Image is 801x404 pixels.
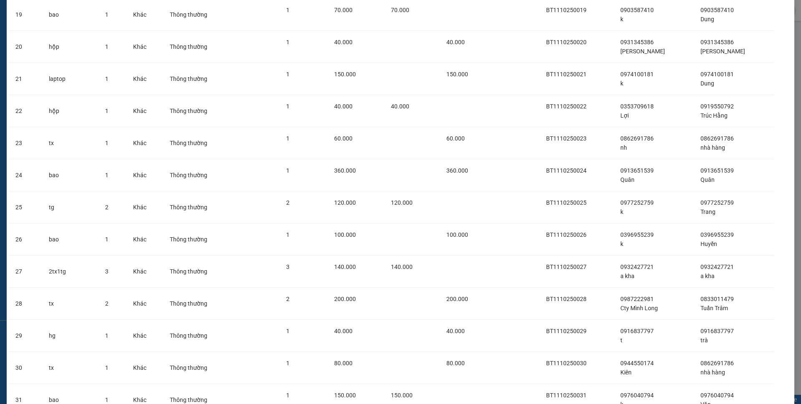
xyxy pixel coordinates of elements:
[42,256,98,288] td: 2tx1tg
[42,31,98,63] td: hộp
[700,112,728,119] span: Trúc Hằng
[42,288,98,320] td: tx
[105,75,108,82] span: 1
[163,223,233,256] td: Thông thường
[700,80,714,87] span: Dung
[620,305,658,311] span: Cty Mình Long
[391,7,409,13] span: 70.000
[163,63,233,95] td: Thông thường
[620,144,627,151] span: nh
[126,320,163,352] td: Khác
[700,263,734,270] span: 0932427721
[700,273,715,279] span: a kha
[391,103,409,110] span: 40.000
[546,39,587,45] span: BT1110250020
[700,39,734,45] span: 0931345386
[334,392,356,399] span: 150.000
[9,352,42,384] td: 30
[546,103,587,110] span: BT1110250022
[620,199,654,206] span: 0977252759
[42,320,98,352] td: hg
[546,167,587,174] span: BT1110250024
[42,223,98,256] td: bao
[334,199,356,206] span: 120.000
[446,167,468,174] span: 360.000
[286,167,290,174] span: 1
[334,7,353,13] span: 70.000
[334,360,353,366] span: 80.000
[105,172,108,178] span: 1
[620,16,623,23] span: k
[126,223,163,256] td: Khác
[620,103,654,110] span: 0353709618
[105,11,108,18] span: 1
[700,16,714,23] span: Dung
[546,328,587,334] span: BT1110250029
[546,71,587,78] span: BT1110250021
[700,176,715,183] span: Quân
[446,296,468,302] span: 200.000
[391,263,413,270] span: 140.000
[700,369,725,376] span: nhà hàng
[126,31,163,63] td: Khác
[286,328,290,334] span: 1
[42,159,98,191] td: bao
[9,31,42,63] td: 20
[446,135,465,142] span: 60.000
[105,236,108,243] span: 1
[446,71,468,78] span: 150.000
[620,369,632,376] span: Kiên
[9,223,42,256] td: 26
[42,352,98,384] td: tx
[620,241,623,247] span: k
[620,208,623,215] span: k
[9,191,42,223] td: 25
[42,127,98,159] td: tx
[334,263,356,270] span: 140.000
[105,396,108,403] span: 1
[163,256,233,288] td: Thông thường
[620,296,654,302] span: 0987222981
[620,80,623,87] span: k
[286,263,290,270] span: 3
[700,71,734,78] span: 0974100181
[126,191,163,223] td: Khác
[126,256,163,288] td: Khác
[9,95,42,127] td: 22
[334,71,356,78] span: 150.000
[9,159,42,191] td: 24
[700,7,734,13] span: 0903587410
[126,159,163,191] td: Khác
[334,328,353,334] span: 40.000
[334,167,356,174] span: 360.000
[620,39,654,45] span: 0931345386
[546,199,587,206] span: BT1110250025
[446,328,465,334] span: 40.000
[620,337,622,344] span: t
[700,296,734,302] span: 0833011479
[9,288,42,320] td: 28
[700,305,728,311] span: Tuấn Trâm
[700,392,734,399] span: 0976040794
[700,144,725,151] span: nhà hàng
[105,332,108,339] span: 1
[105,204,108,211] span: 2
[9,256,42,288] td: 27
[334,231,356,238] span: 100.000
[391,392,413,399] span: 150.000
[42,95,98,127] td: hộp
[126,63,163,95] td: Khác
[163,288,233,320] td: Thông thường
[286,231,290,238] span: 1
[334,296,356,302] span: 200.000
[446,39,465,45] span: 40.000
[700,241,717,247] span: Huyền
[391,199,413,206] span: 120.000
[163,159,233,191] td: Thông thường
[620,392,654,399] span: 0976040794
[446,231,468,238] span: 100.000
[700,167,734,174] span: 0913651539
[286,360,290,366] span: 1
[163,191,233,223] td: Thông thường
[286,296,290,302] span: 2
